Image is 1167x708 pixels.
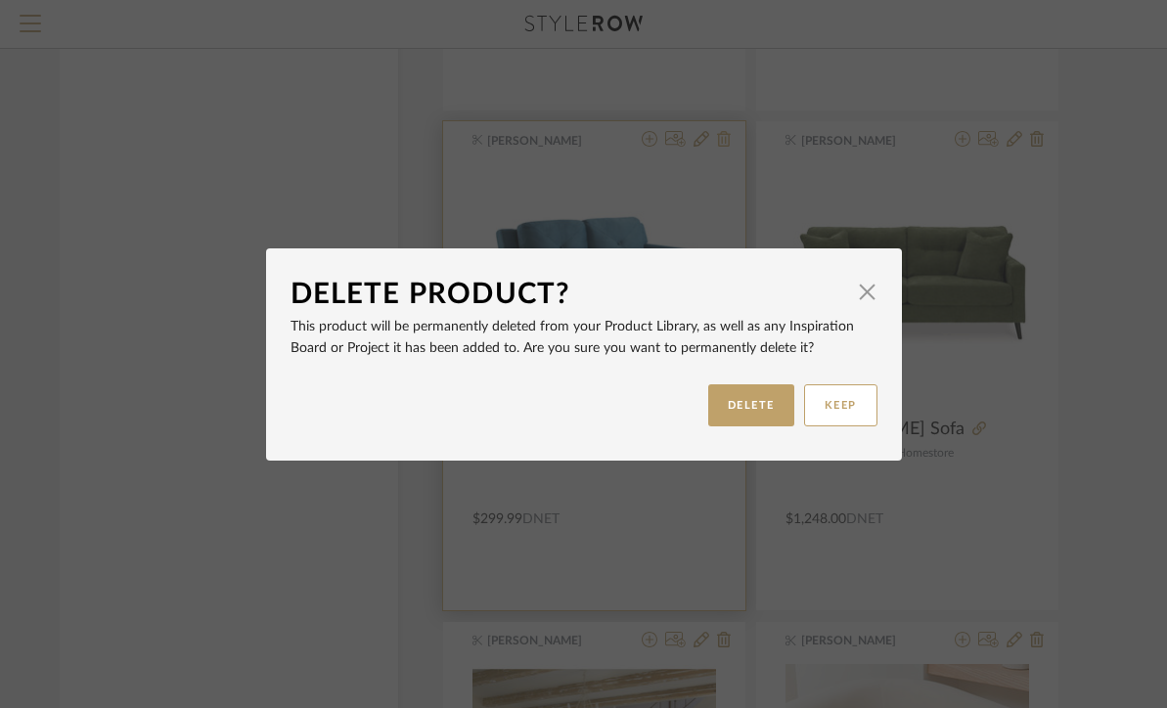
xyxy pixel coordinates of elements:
button: Close [848,273,887,312]
button: DELETE [708,384,794,426]
dialog-header: Delete Product? [291,273,877,316]
p: This product will be permanently deleted from your Product Library, as well as any Inspiration Bo... [291,316,877,359]
button: KEEP [804,384,877,426]
div: Delete Product? [291,273,848,316]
